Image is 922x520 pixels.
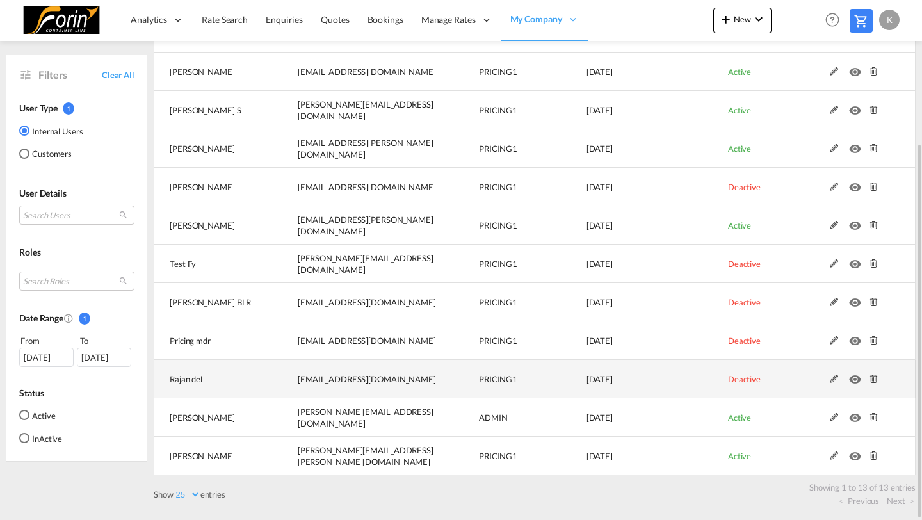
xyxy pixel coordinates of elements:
span: [EMAIL_ADDRESS][PERSON_NAME][DOMAIN_NAME] [298,138,433,159]
span: [PERSON_NAME] [170,143,235,154]
td: pricing.del@forin-line.com [266,360,447,398]
td: Ganesh Tandel [154,129,266,168]
span: Deactive [728,297,761,307]
div: [DATE] [77,348,131,367]
span: PRICING1 [479,67,517,77]
md-icon: icon-eye [849,295,866,304]
span: From To [DATE][DATE] [19,334,134,366]
md-icon: icon-eye [849,371,866,380]
td: kirk@123.com [266,245,447,283]
span: [PERSON_NAME][EMAIL_ADDRESS][DOMAIN_NAME] [298,253,433,275]
span: Help [821,9,843,31]
td: PRICING1 [447,129,554,168]
td: PRICING1 [447,168,554,206]
td: sona.handa@skyways-group.com [266,206,447,245]
md-icon: icon-eye [849,333,866,342]
span: Active [728,67,751,77]
td: poornima.s@forin-line.com [266,91,447,129]
td: PRICING1 [447,245,554,283]
div: Help [821,9,850,32]
span: [PERSON_NAME][EMAIL_ADDRESS][PERSON_NAME][DOMAIN_NAME] [298,445,433,467]
md-icon: icon-eye [849,64,866,73]
md-radio-button: Customers [19,147,83,160]
span: Analytics [131,13,167,26]
span: [PERSON_NAME] S [170,105,241,115]
span: Date Range [19,313,63,323]
span: PRICING1 [479,259,517,269]
span: Quotes [321,14,349,25]
span: Test Fy [170,259,196,269]
span: [DATE] [586,220,613,231]
td: PRICING1 [447,437,554,475]
span: Filters [38,68,102,82]
span: [EMAIL_ADDRESS][PERSON_NAME][DOMAIN_NAME] [298,215,433,236]
span: Enquiries [266,14,303,25]
td: Pricing mdr [154,321,266,360]
span: [EMAIL_ADDRESS][DOMAIN_NAME] [298,182,436,192]
td: radhika.p@forin-line.com [266,53,447,91]
span: Status [19,387,44,398]
td: 2025-07-25 [554,245,696,283]
div: K [879,10,900,30]
span: [PERSON_NAME][EMAIL_ADDRESS][DOMAIN_NAME] [298,99,433,121]
md-icon: icon-plus 400-fg [718,12,734,27]
md-icon: icon-chevron-down [751,12,766,27]
span: Deactive [728,182,761,192]
md-radio-button: InActive [19,432,62,444]
td: Rajan del [154,360,266,398]
span: [DATE] [586,259,613,269]
td: pricing.mdr@forin-line.com [266,321,447,360]
span: [EMAIL_ADDRESS][DOMAIN_NAME] [298,374,436,384]
td: 2025-07-10 [554,398,696,437]
td: 2025-07-28 [554,168,696,206]
span: Roles [19,247,41,257]
span: PRICING1 [479,182,517,192]
md-icon: icon-eye [849,218,866,227]
span: User Details [19,188,67,199]
td: 2025-07-28 [554,91,696,129]
td: PRICING1 [447,53,554,91]
span: Active [728,105,751,115]
td: ADMIN [447,398,554,437]
md-icon: Created On [63,313,74,323]
td: 2025-07-28 [554,129,696,168]
span: New [718,14,766,24]
span: ADMIN [479,412,508,423]
span: [PERSON_NAME] [170,412,235,423]
td: 2025-07-10 [554,321,696,360]
span: Rate Search [202,14,248,25]
a: Next [887,495,914,507]
td: 2025-07-10 [554,437,696,475]
span: Deactive [728,259,761,269]
md-icon: icon-eye [849,256,866,265]
span: 1 [79,313,90,325]
span: Manage Rates [421,13,476,26]
md-icon: icon-eye [849,141,866,150]
span: [EMAIL_ADDRESS][DOMAIN_NAME] [298,67,436,77]
span: [DATE] [586,143,613,154]
span: [DATE] [586,297,613,307]
span: Clear All [102,69,134,81]
td: PRICING1 [447,206,554,245]
div: From [19,334,76,347]
span: [EMAIL_ADDRESS][DOMAIN_NAME] [298,297,436,307]
div: To [79,334,135,347]
span: [PERSON_NAME] BLR [170,297,251,307]
span: Active [728,451,751,461]
span: Rajan del [170,374,202,384]
td: Test Fy [154,245,266,283]
label: Show entries [154,489,225,500]
td: Saranya K [154,437,266,475]
span: [DATE] [586,67,613,77]
span: Deactive [728,336,761,346]
td: Radhika P [154,53,266,91]
md-icon: icon-eye [849,179,866,188]
td: PRICING1 [447,91,554,129]
span: PRICING1 [479,374,517,384]
td: 2025-07-10 [554,283,696,321]
span: Active [728,143,751,154]
md-icon: icon-eye [849,410,866,419]
span: [DATE] [586,374,613,384]
td: Kirk Aranha [154,398,266,437]
td: hemant.chawla@forin-line.com [266,168,447,206]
